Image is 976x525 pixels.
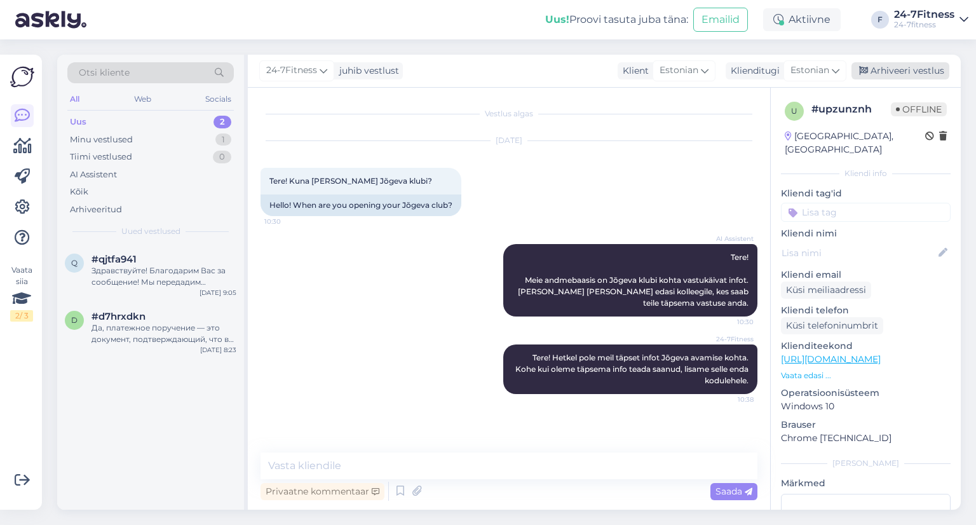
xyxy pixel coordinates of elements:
div: Küsi telefoninumbrit [781,317,883,334]
span: 24-7Fitness [706,334,754,344]
div: All [67,91,82,107]
div: AI Assistent [70,168,117,181]
p: Kliendi email [781,268,951,282]
div: Web [132,91,154,107]
div: Tiimi vestlused [70,151,132,163]
p: Windows 10 [781,400,951,413]
a: 24-7Fitness24-7fitness [894,10,968,30]
p: Kliendi tag'id [781,187,951,200]
div: Здравствуйте! Благодарим Вас за сообщение! Мы передадим информацию нашему специалисту по обслужив... [91,265,236,288]
span: Tere! Kuna [PERSON_NAME] Jõgeva klubi? [269,176,432,186]
div: Aktiivne [763,8,841,31]
div: Privaatne kommentaar [261,483,384,500]
div: Kliendi info [781,168,951,179]
div: Vestlus algas [261,108,757,119]
div: 2 / 3 [10,310,33,322]
div: Minu vestlused [70,133,133,146]
p: Brauser [781,418,951,432]
div: [PERSON_NAME] [781,458,951,469]
div: Arhiveeri vestlus [851,62,949,79]
div: Kõik [70,186,88,198]
span: Tere! Meie andmebaasis on Jõgeva klubi kohta vastukäivat infot. [PERSON_NAME] [PERSON_NAME] edasi... [518,252,750,308]
p: Märkmed [781,477,951,490]
span: Otsi kliente [79,66,130,79]
div: [DATE] [261,135,757,146]
div: 1 [215,133,231,146]
img: Askly Logo [10,65,34,89]
div: Klienditugi [726,64,780,78]
p: Kliendi nimi [781,227,951,240]
div: 24-7Fitness [894,10,954,20]
b: Uus! [545,13,569,25]
div: Да, платежное поручение — это документ, подтверждающий, что вы совершили платеж, например, выписк... [91,322,236,345]
div: [DATE] 9:05 [200,288,236,297]
p: Operatsioonisüsteem [781,386,951,400]
div: Vaata siia [10,264,33,322]
div: F [871,11,889,29]
div: Proovi tasuta juba täna: [545,12,688,27]
div: [GEOGRAPHIC_DATA], [GEOGRAPHIC_DATA] [785,130,925,156]
div: Uus [70,116,86,128]
div: 0 [213,151,231,163]
span: #qjtfa941 [91,254,137,265]
div: Socials [203,91,234,107]
span: Estonian [660,64,698,78]
span: 10:30 [264,217,312,226]
p: Vaata edasi ... [781,370,951,381]
span: Offline [891,102,947,116]
span: Estonian [790,64,829,78]
span: AI Assistent [706,234,754,243]
span: Uued vestlused [121,226,180,237]
div: Klient [618,64,649,78]
div: 2 [213,116,231,128]
span: Saada [715,486,752,497]
div: [DATE] 8:23 [200,345,236,355]
div: juhib vestlust [334,64,399,78]
input: Lisa nimi [782,246,936,260]
p: Klienditeekond [781,339,951,353]
input: Lisa tag [781,203,951,222]
span: 24-7Fitness [266,64,317,78]
span: u [791,106,797,116]
span: d [71,315,78,325]
div: Hello! When are you opening your Jõgeva club? [261,194,461,216]
span: 10:30 [706,317,754,327]
div: Arhiveeritud [70,203,122,216]
button: Emailid [693,8,748,32]
span: #d7hrxdkn [91,311,146,322]
div: # upzunznh [811,102,891,117]
p: Chrome [TECHNICAL_ID] [781,432,951,445]
span: 10:38 [706,395,754,404]
span: Tere! Hetkel pole meil täpset infot Jõgeva avamise kohta. Kohe kui oleme täpsema info teada saanu... [515,353,750,385]
a: [URL][DOMAIN_NAME] [781,353,881,365]
p: Kliendi telefon [781,304,951,317]
div: 24-7fitness [894,20,954,30]
div: Küsi meiliaadressi [781,282,871,299]
span: q [71,258,78,268]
